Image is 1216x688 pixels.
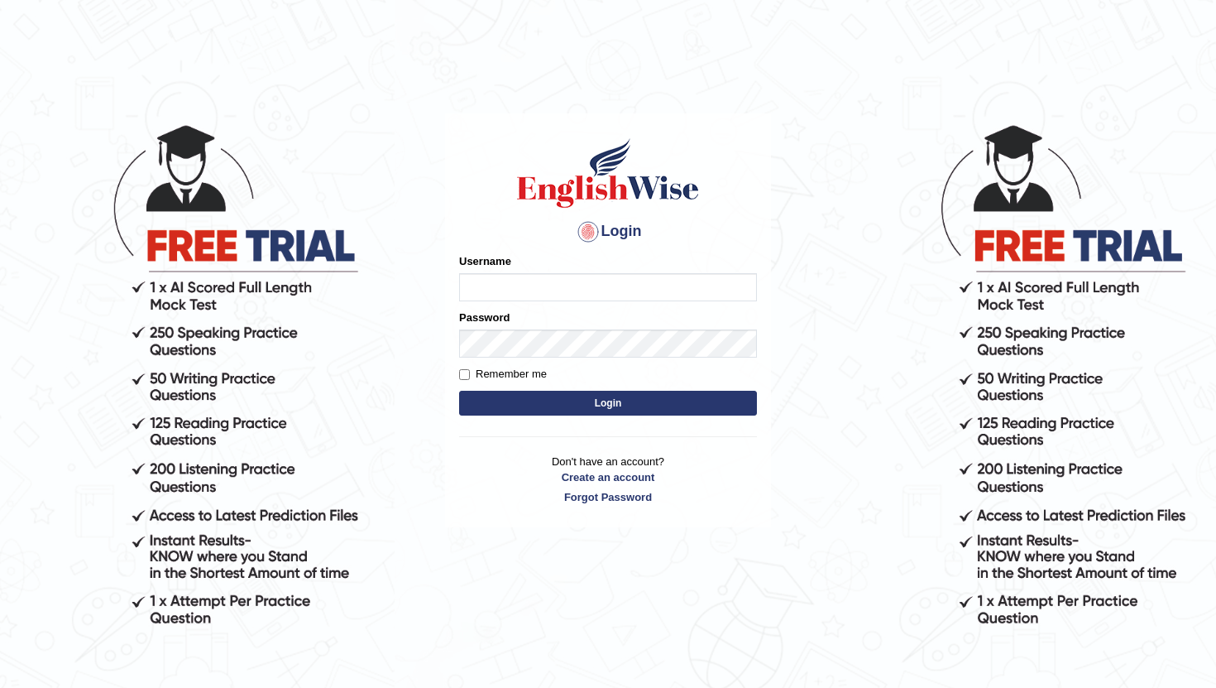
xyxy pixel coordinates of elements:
[459,489,757,505] a: Forgot Password
[459,469,757,485] a: Create an account
[459,391,757,416] button: Login
[459,310,510,325] label: Password
[459,219,757,245] h4: Login
[459,253,511,269] label: Username
[514,136,702,210] img: Logo of English Wise sign in for intelligent practice with AI
[459,366,547,382] label: Remember me
[459,369,470,380] input: Remember me
[459,454,757,505] p: Don't have an account?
